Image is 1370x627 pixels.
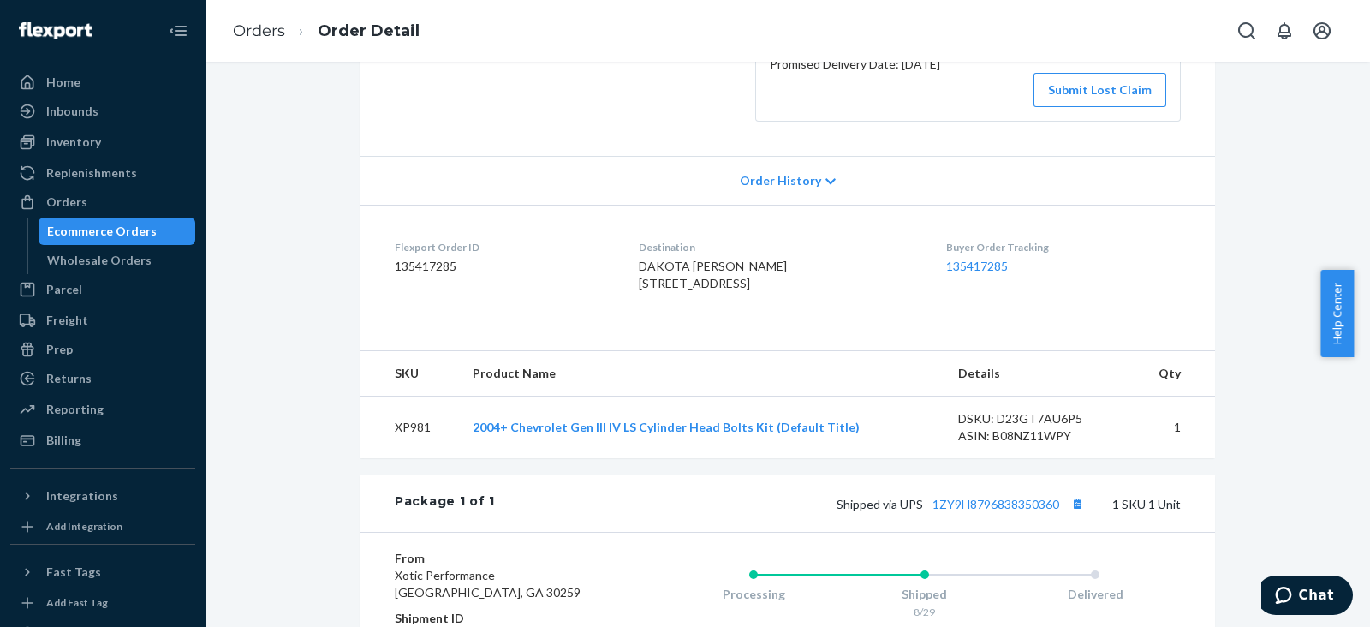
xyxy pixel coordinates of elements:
[958,410,1119,427] div: DSKU: D23GT7AU6P5
[639,240,919,254] dt: Destination
[1261,576,1353,618] iframe: Opens a widget where you can chat to one of our agents
[839,586,1010,603] div: Shipped
[10,336,195,363] a: Prep
[10,276,195,303] a: Parcel
[360,396,459,458] td: XP981
[10,558,195,586] button: Fast Tags
[395,493,495,515] div: Package 1 of 1
[740,172,821,189] span: Order History
[10,427,195,454] a: Billing
[473,420,860,434] a: 2004+ Chevrolet Gen III IV LS Cylinder Head Bolts Kit (Default Title)
[46,164,137,182] div: Replenishments
[958,427,1119,445] div: ASIN: B08NZ11WPY
[233,21,285,40] a: Orders
[639,259,787,290] span: DAKOTA [PERSON_NAME] [STREET_ADDRESS]
[946,240,1181,254] dt: Buyer Order Tracking
[47,223,157,240] div: Ecommerce Orders
[10,98,195,125] a: Inbounds
[668,586,839,603] div: Processing
[39,247,196,274] a: Wholesale Orders
[10,482,195,510] button: Integrations
[360,351,459,397] th: SKU
[219,6,433,57] ol: breadcrumbs
[10,517,195,537] a: Add Integration
[1133,396,1215,458] td: 1
[839,605,1010,619] div: 8/29
[395,568,581,600] span: Xotic Performance [GEOGRAPHIC_DATA], GA 30259
[19,22,92,39] img: Flexport logo
[10,69,195,96] a: Home
[46,519,122,534] div: Add Integration
[495,493,1181,515] div: 1 SKU 1 Unit
[1230,14,1264,48] button: Open Search Box
[46,281,82,298] div: Parcel
[1305,14,1339,48] button: Open account menu
[47,252,152,269] div: Wholesale Orders
[46,487,118,505] div: Integrations
[1320,270,1354,357] button: Help Center
[46,432,81,449] div: Billing
[46,103,98,120] div: Inbounds
[944,351,1133,397] th: Details
[10,365,195,392] a: Returns
[46,401,104,418] div: Reporting
[459,351,944,397] th: Product Name
[39,218,196,245] a: Ecommerce Orders
[395,258,611,275] dd: 135417285
[770,56,1166,73] p: Promised Delivery Date: [DATE]
[1033,73,1166,107] button: Submit Lost Claim
[161,14,195,48] button: Close Navigation
[1010,586,1181,603] div: Delivered
[46,312,88,329] div: Freight
[1066,493,1088,515] button: Copy tracking number
[395,240,611,254] dt: Flexport Order ID
[946,259,1008,273] a: 135417285
[46,134,101,151] div: Inventory
[10,188,195,216] a: Orders
[10,159,195,187] a: Replenishments
[318,21,420,40] a: Order Detail
[46,564,101,581] div: Fast Tags
[932,497,1059,511] a: 1ZY9H8796838350360
[10,128,195,156] a: Inventory
[837,497,1088,511] span: Shipped via UPS
[46,341,73,358] div: Prep
[46,194,87,211] div: Orders
[46,370,92,387] div: Returns
[46,595,108,610] div: Add Fast Tag
[1267,14,1301,48] button: Open notifications
[10,396,195,423] a: Reporting
[10,307,195,334] a: Freight
[46,74,80,91] div: Home
[395,610,599,627] dt: Shipment ID
[395,550,599,567] dt: From
[1133,351,1215,397] th: Qty
[10,593,195,613] a: Add Fast Tag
